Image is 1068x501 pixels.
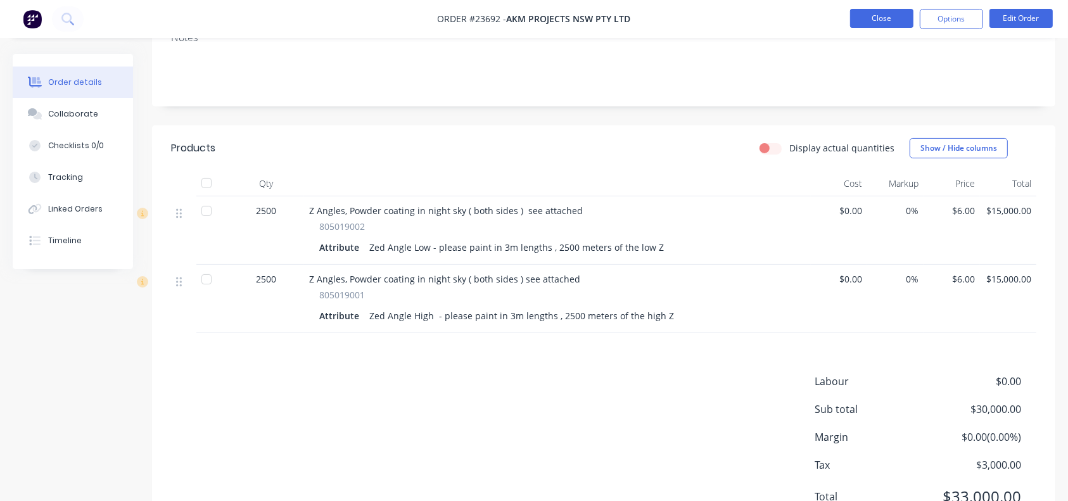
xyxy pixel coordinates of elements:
span: 0% [872,272,919,286]
span: Margin [815,429,927,445]
div: Attribute [319,238,364,257]
div: Total [980,171,1036,196]
button: Linked Orders [13,193,133,225]
div: Timeline [48,235,82,246]
button: Show / Hide columns [910,138,1008,158]
button: Collaborate [13,98,133,130]
div: Cost [811,171,867,196]
span: Labour [815,374,927,389]
span: 0% [872,204,919,217]
span: Order #23692 - [438,13,507,25]
div: Collaborate [48,108,98,120]
span: AKM PROJECTS NSW PTY LTD [507,13,631,25]
span: $15,000.00 [985,272,1031,286]
button: Edit Order [989,9,1053,28]
span: $0.00 ( 0.00 %) [927,429,1021,445]
span: 805019002 [319,220,365,233]
div: Qty [228,171,304,196]
button: Options [920,9,983,29]
span: 2500 [256,272,276,286]
span: $30,000.00 [927,402,1021,417]
button: Checklists 0/0 [13,130,133,162]
div: Zed Angle Low - please paint in 3m lengths , 2500 meters of the low Z [364,238,669,257]
span: $6.00 [929,272,975,286]
span: $0.00 [927,374,1021,389]
span: 2500 [256,204,276,217]
span: $15,000.00 [985,204,1031,217]
div: Order details [48,77,102,88]
div: Tracking [48,172,83,183]
div: Zed Angle High - please paint in 3m lengths , 2500 meters of the high Z [364,307,679,325]
span: Sub total [815,402,927,417]
div: Checklists 0/0 [48,140,104,151]
div: Markup [867,171,924,196]
div: Attribute [319,307,364,325]
span: Z Angles, Powder coating in night sky ( both sides ) see attached [309,205,583,217]
span: $0.00 [816,204,862,217]
div: Linked Orders [48,203,103,215]
div: Products [171,141,215,156]
div: Price [924,171,980,196]
button: Tracking [13,162,133,193]
span: $6.00 [929,204,975,217]
span: $3,000.00 [927,457,1021,472]
label: Display actual quantities [789,141,894,155]
span: 805019001 [319,288,365,301]
button: Timeline [13,225,133,257]
span: Z Angles, Powder coating in night sky ( both sides ) see attached [309,273,580,285]
span: $0.00 [816,272,862,286]
img: Factory [23,10,42,29]
button: Order details [13,67,133,98]
span: Tax [815,457,927,472]
div: Notes [171,32,1036,44]
button: Close [850,9,913,28]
